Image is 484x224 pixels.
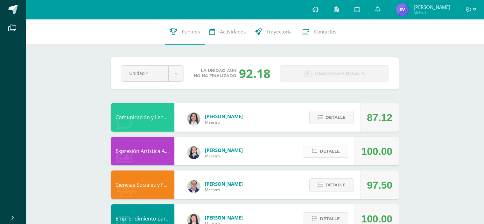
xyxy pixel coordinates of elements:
[297,19,341,45] a: Contactos
[309,111,354,124] button: Detalle
[239,65,270,82] div: 92.18
[205,19,250,45] a: Actividades
[315,66,365,81] span: Descargar boleta
[187,112,200,125] img: acecb51a315cac2de2e3deefdb732c9f.png
[165,19,205,45] a: Punteos
[205,181,243,187] span: [PERSON_NAME]
[413,10,450,15] span: Mi Perfil
[266,28,292,35] span: Trayectoria
[205,214,243,221] span: [PERSON_NAME]
[194,68,236,78] span: La unidad aún no ha finalizado
[182,28,200,35] span: Punteos
[187,180,200,193] img: c1c1b07ef08c5b34f56a5eb7b3c08b85.png
[326,112,346,123] span: Detalle
[111,170,174,199] div: Ciencias Sociales y Formación Ciudadana
[413,4,450,10] span: [PERSON_NAME]
[205,153,243,159] span: Maestro
[396,3,409,16] img: 1d783d36c0c1c5223af21090f2d2739b.png
[187,146,200,159] img: 360951c6672e02766e5b7d72674f168c.png
[220,28,246,35] span: Actividades
[361,137,392,166] div: 100.00
[205,147,243,153] span: [PERSON_NAME]
[129,66,160,81] span: Unidad 4
[367,171,392,199] div: 97.50
[111,103,174,132] div: Comunicación y Lenguaje, Inglés
[250,19,297,45] a: Trayectoria
[205,113,243,119] span: [PERSON_NAME]
[320,145,340,157] span: Detalle
[314,28,336,35] span: Contactos
[326,179,346,191] span: Detalle
[304,145,348,158] button: Detalle
[121,66,184,81] a: Unidad 4
[205,187,243,192] span: Maestro
[205,119,243,125] span: Maestro
[367,103,392,132] div: 87.12
[111,137,174,165] div: Expresión Artística ARTES PLÁSTICAS
[309,178,354,191] button: Detalle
